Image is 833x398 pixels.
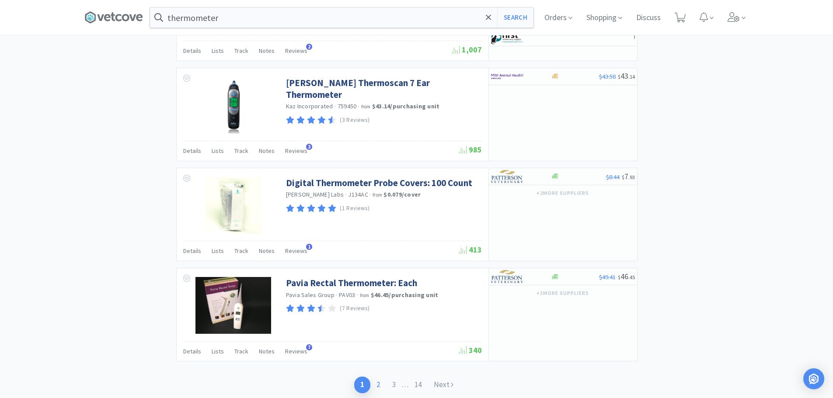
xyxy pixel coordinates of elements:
span: Lists [212,247,224,255]
img: 10503933be0d43b7a93979c734d85431_151641.jpeg [195,277,271,334]
span: 413 [459,245,482,255]
span: Details [183,347,201,355]
span: 759450 [338,102,357,110]
span: · [358,103,359,111]
span: Track [234,247,248,255]
div: Open Intercom Messenger [803,368,824,389]
span: Notes [259,147,275,155]
span: Details [183,247,201,255]
img: f6b2451649754179b5b4e0c70c3f7cb0_2.png [491,70,524,83]
span: Details [183,47,201,55]
button: Search [497,7,533,28]
span: from [373,192,382,198]
span: · [345,190,347,198]
button: +2more suppliers [532,187,593,199]
span: . 45 [628,274,635,280]
span: 43 [618,71,635,81]
span: Reviews [285,147,307,155]
span: · [369,190,371,198]
a: 14 [408,377,428,393]
span: · [335,103,336,111]
span: Track [234,47,248,55]
a: Next [428,377,460,393]
span: Lists [212,47,224,55]
span: · [356,291,358,299]
a: 2 [370,377,386,393]
a: [PERSON_NAME] Thermoscan 7 Ear Thermometer [286,77,480,101]
a: Pavia Sales Group [286,291,335,299]
a: Pavia Rectal Thermometer: Each [286,277,417,289]
span: 985 [459,145,482,155]
span: Lists [212,347,224,355]
span: 7 [622,171,635,181]
img: f5e969b455434c6296c6d81ef179fa71_3.png [491,170,524,183]
span: from [360,292,369,298]
span: . 93 [628,174,635,180]
span: 7 [306,344,312,350]
img: 5406dde9cbf14fbea766e52061681b9a_134719.png [205,177,262,234]
span: Reviews [285,247,307,255]
strong: $46.45 / purchasing unit [371,291,439,299]
span: 1 [306,244,312,250]
span: Track [234,347,248,355]
span: 1,007 [452,45,482,55]
span: $ [618,274,620,280]
p: (3 Reviews) [340,116,369,125]
a: Discuss [633,14,664,22]
span: Notes [259,347,275,355]
span: 3 [306,144,312,150]
p: (1 Reviews) [340,204,369,213]
input: Search by item, sku, manufacturer, ingredient, size... [150,7,533,28]
strong: $43.14 / purchasing unit [372,102,440,110]
span: PAV03 [339,291,355,299]
span: Track [234,147,248,155]
span: 46 [618,271,635,281]
img: f5e969b455434c6296c6d81ef179fa71_3.png [491,270,524,283]
a: 3 [386,377,402,393]
img: 3c575ddd7e4c4458879830157097ccca_555969.png [219,77,247,134]
span: Reviews [285,47,307,55]
span: $ [618,73,620,80]
span: . 14 [628,73,635,80]
span: $43.58 [599,73,616,80]
span: 2 [306,44,312,50]
span: . . . [402,381,428,389]
button: +3more suppliers [532,287,593,299]
span: · [336,291,338,299]
span: from [361,104,371,110]
span: Notes [259,247,275,255]
a: Digital Thermometer Probe Covers: 100 Count [286,177,472,189]
span: $8.44 [606,173,620,181]
a: 1 [354,377,370,393]
span: $ [622,174,624,180]
span: J134AC [348,190,368,198]
a: Kaz Incorporated [286,102,333,110]
span: Reviews [285,347,307,355]
p: (7 Reviews) [340,304,369,313]
img: 67d67680309e4a0bb49a5ff0391dcc42_6.png [491,31,524,44]
span: $49.41 [599,273,616,281]
span: 340 [459,345,482,355]
strong: $0.079 / cover [383,190,421,198]
span: Details [183,147,201,155]
span: Lists [212,147,224,155]
span: Notes [259,47,275,55]
a: [PERSON_NAME] Labs [286,190,344,198]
